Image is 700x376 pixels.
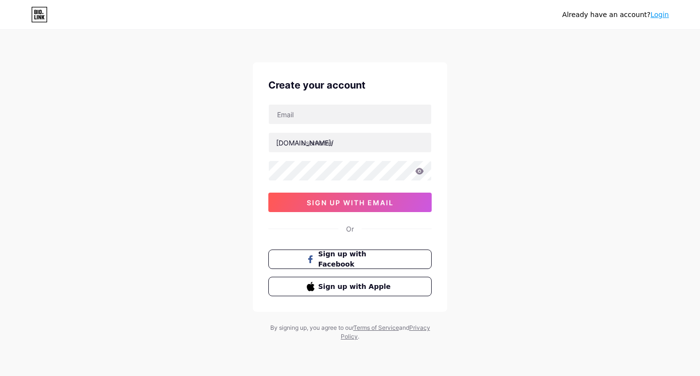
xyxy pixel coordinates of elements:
[276,138,333,148] div: [DOMAIN_NAME]/
[562,10,669,20] div: Already have an account?
[318,282,394,292] span: Sign up with Apple
[353,324,399,331] a: Terms of Service
[650,11,669,18] a: Login
[268,78,432,92] div: Create your account
[318,249,394,269] span: Sign up with Facebook
[268,193,432,212] button: sign up with email
[268,277,432,296] button: Sign up with Apple
[269,105,431,124] input: Email
[346,224,354,234] div: Or
[307,198,394,207] span: sign up with email
[269,133,431,152] input: username
[267,323,433,341] div: By signing up, you agree to our and .
[268,250,432,269] button: Sign up with Facebook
